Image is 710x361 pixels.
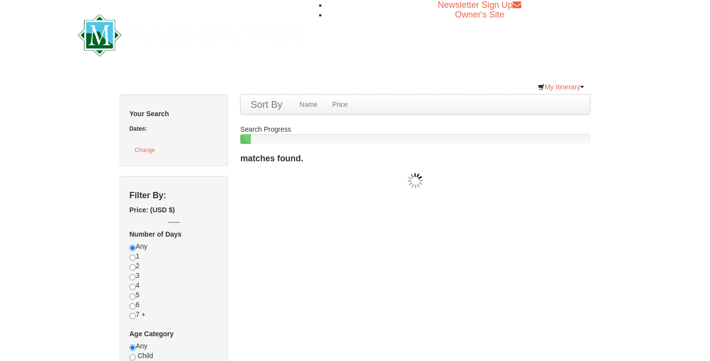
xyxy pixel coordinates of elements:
[129,144,160,156] button: Change
[129,190,218,200] h4: Filter By:
[240,154,590,163] h4: matches found.
[168,218,173,226] span: --
[138,352,153,360] span: Child
[129,241,218,329] div: Any 1 2 3 4 5 6 7 +
[78,14,301,56] img: Massanutten Resort Logo
[408,173,423,189] img: wait gif
[129,330,174,338] strong: Age Category
[129,230,181,238] strong: Number of Days
[325,95,355,114] a: Price
[292,95,325,114] a: Name
[129,125,147,132] strong: Dates:
[129,206,175,214] strong: Price: (USD $)
[241,95,292,114] a: Sort By
[129,109,218,119] h5: Your Search
[175,218,179,226] span: --
[129,217,218,227] label: -
[78,22,301,45] a: Massanutten Resort
[455,10,504,19] a: Owner's Site
[532,80,590,94] a: My Itinerary
[240,124,590,144] div: Search Progress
